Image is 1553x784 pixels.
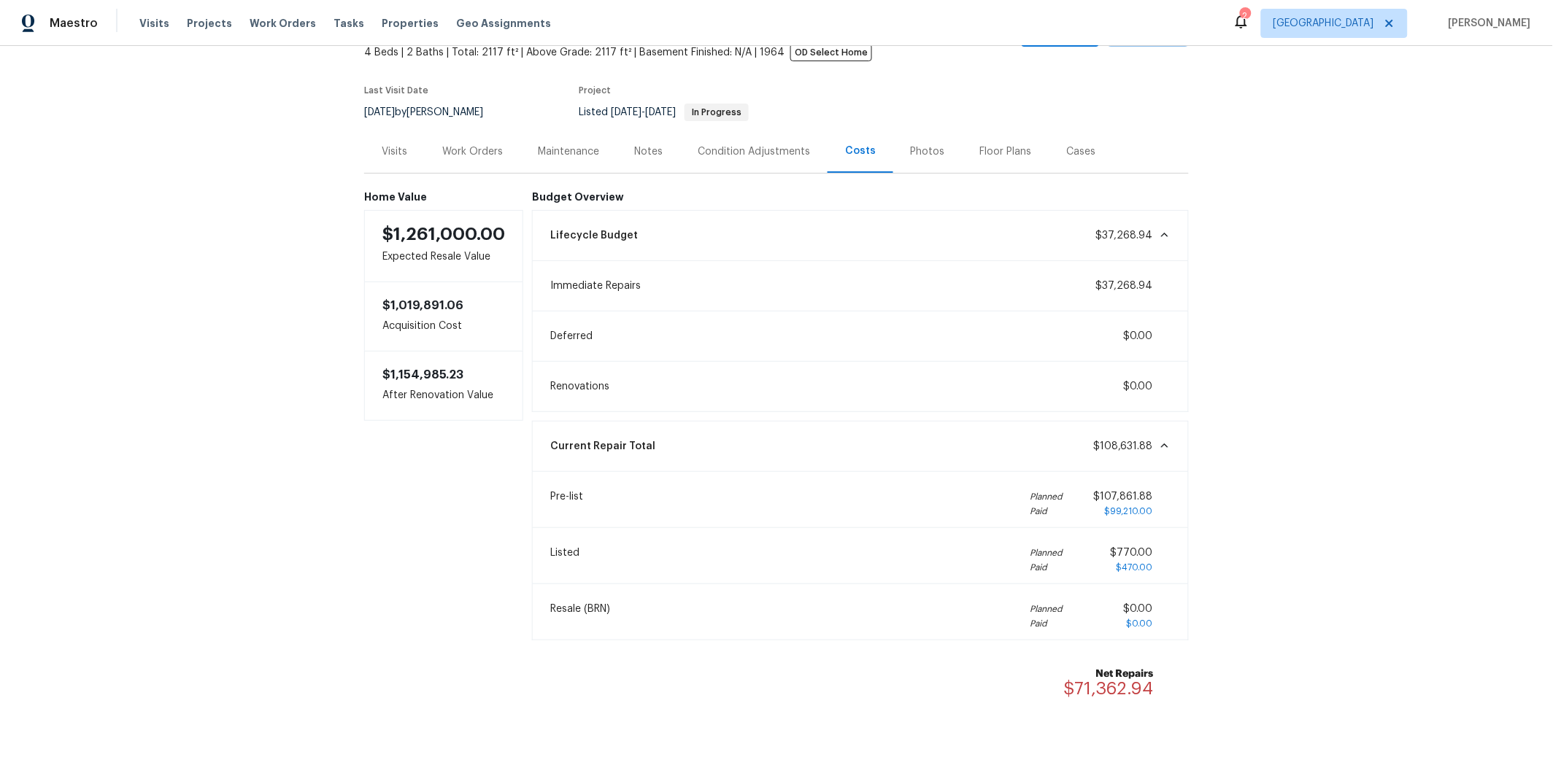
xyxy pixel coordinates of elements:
[911,144,945,159] div: Photos
[1124,604,1153,614] span: $0.00
[382,16,439,31] span: Properties
[1096,230,1153,241] span: $37,268.94
[579,86,611,95] span: Project
[250,16,316,31] span: Work Orders
[550,329,593,344] span: Deferred
[364,282,523,351] div: Acquisition Cost
[382,300,463,311] span: $1,019,891.06
[611,107,641,117] span: [DATE]
[1096,281,1153,291] span: $37,268.94
[382,144,407,159] div: Visits
[579,107,749,117] span: Listed
[1030,489,1063,504] i: Planned
[364,45,893,60] span: 4 Beds | 2 Baths | Total: 2117 ft² | Above Grade: 2117 ft² | Basement Finished: N/A | 1964
[845,144,876,158] div: Costs
[550,279,641,293] span: Immediate Repairs
[550,439,655,454] span: Current Repair Total
[698,144,810,159] div: Condition Adjustments
[550,489,583,519] span: Pre-list
[980,144,1032,159] div: Floor Plans
[442,144,503,159] div: Work Orders
[456,16,551,31] span: Geo Assignments
[364,210,523,282] div: Expected Resale Value
[1094,441,1153,451] span: $108,631.88
[550,602,610,631] span: Resale (BRN)
[364,191,523,203] h6: Home Value
[187,16,232,31] span: Projects
[1111,548,1153,558] span: $770.00
[1124,381,1153,392] span: $0.00
[532,191,1189,203] h6: Budget Overview
[1067,144,1096,159] div: Cases
[382,225,505,243] span: $1,261,000.00
[1443,16,1531,31] span: [PERSON_NAME]
[364,107,395,117] span: [DATE]
[1030,602,1063,616] i: Planned
[1117,563,1153,572] span: $470.00
[645,107,676,117] span: [DATE]
[550,379,609,394] span: Renovations
[50,16,98,31] span: Maestro
[334,18,364,28] span: Tasks
[1094,492,1153,502] span: $107,861.88
[1105,507,1153,516] span: $99,210.00
[1127,619,1153,628] span: $0.00
[364,351,523,421] div: After Renovation Value
[634,144,663,159] div: Notes
[1064,680,1154,697] span: $71,362.94
[550,228,638,243] span: Lifecycle Budget
[686,108,747,117] span: In Progress
[382,369,463,381] span: $1,154,985.23
[1124,331,1153,341] span: $0.00
[1030,504,1063,519] i: Paid
[1240,9,1250,23] div: 2
[1273,16,1374,31] span: [GEOGRAPHIC_DATA]
[790,44,872,61] span: OD Select Home
[139,16,169,31] span: Visits
[1030,616,1063,631] i: Paid
[364,104,501,121] div: by [PERSON_NAME]
[1030,546,1063,560] i: Planned
[538,144,599,159] div: Maintenance
[611,107,676,117] span: -
[550,546,579,575] span: Listed
[1064,667,1154,681] b: Net Repairs
[364,86,428,95] span: Last Visit Date
[1030,560,1063,575] i: Paid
